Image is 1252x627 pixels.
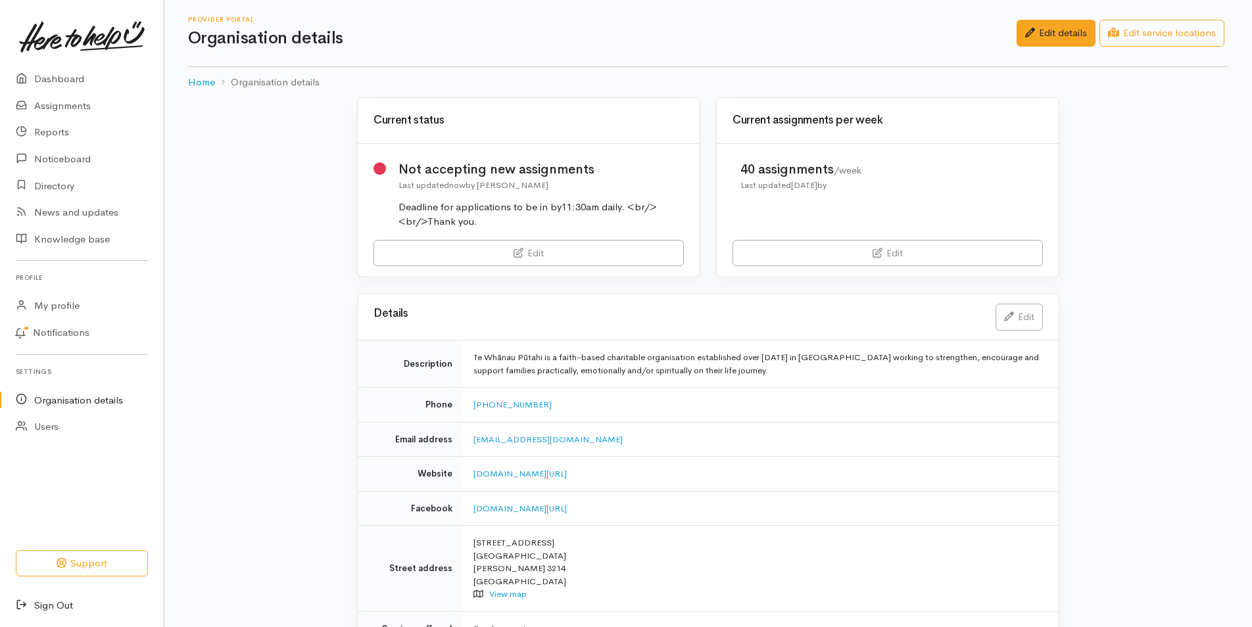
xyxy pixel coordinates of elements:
[215,75,320,90] li: Organisation details
[473,468,567,479] a: [DOMAIN_NAME][URL]
[473,503,567,514] a: [DOMAIN_NAME][URL]
[373,308,980,320] h3: Details
[1099,20,1224,47] a: Edit service locations
[188,75,215,90] a: Home
[188,16,1017,23] h6: Provider Portal
[358,422,463,457] td: Email address
[358,526,463,612] td: Street address
[16,550,148,577] button: Support
[463,340,1059,388] td: Te Whānau Pūtahi is a faith-based charitable organisation established over [DATE] in [GEOGRAPHIC_...
[473,399,552,410] a: [PHONE_NUMBER]
[740,179,861,192] div: Last updated by
[398,179,685,192] div: Last updated by [PERSON_NAME]
[733,114,1043,127] h3: Current assignments per week
[740,160,861,179] div: 40 assignments
[358,491,463,526] td: Facebook
[398,160,685,179] div: Not accepting new assignments
[1017,20,1095,47] a: Edit details
[16,269,148,287] h6: Profile
[358,388,463,423] td: Phone
[188,67,1228,98] nav: breadcrumb
[358,340,463,388] td: Description
[373,114,684,127] h3: Current status
[996,304,1043,331] a: Edit
[463,526,1059,612] td: [STREET_ADDRESS] [GEOGRAPHIC_DATA] [PERSON_NAME] 3214 [GEOGRAPHIC_DATA]
[473,434,623,445] a: [EMAIL_ADDRESS][DOMAIN_NAME]
[489,588,527,599] a: View map
[449,179,466,191] time: now
[733,240,1043,267] a: Edit
[16,363,148,381] h6: Settings
[373,240,684,267] a: Edit
[188,29,1017,48] h1: Organisation details
[358,457,463,492] td: Website
[398,200,685,229] div: Deadline for applications to be in by11:30am daily. <br/><br/>Thank you.
[834,164,861,176] span: /week
[791,179,817,191] time: [DATE]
